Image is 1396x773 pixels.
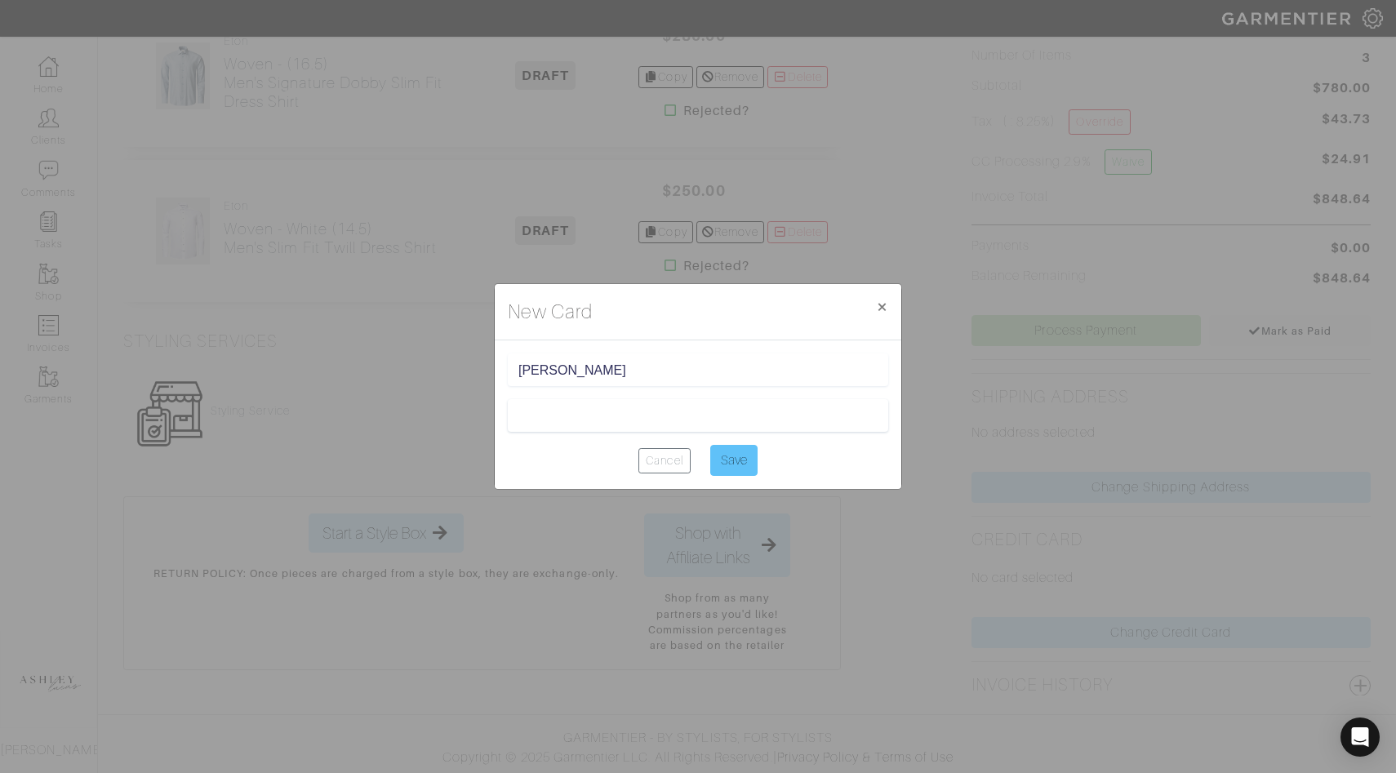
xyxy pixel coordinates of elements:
[638,448,690,473] a: Cancel
[710,445,758,476] input: Save
[1340,717,1380,757] div: Open Intercom Messenger
[518,407,878,423] iframe: Secure card payment input frame
[876,295,888,318] span: ×
[518,362,878,378] input: Cardholder Name
[508,297,593,327] h4: New Card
